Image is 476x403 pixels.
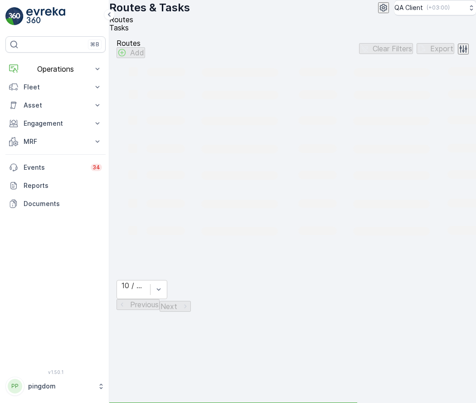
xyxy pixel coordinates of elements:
p: Reports [24,181,102,190]
p: Routes [117,39,145,47]
p: Previous [130,300,159,309]
p: Clear Filters [373,44,412,53]
button: Engagement [5,114,106,133]
button: Asset [5,96,106,114]
div: 10 / Page [121,281,146,290]
p: 34 [92,164,100,171]
p: pingdom [28,382,93,391]
button: Operations [5,60,106,78]
button: Clear Filters [359,43,413,54]
button: Next [160,301,191,312]
p: Asset [24,101,87,110]
p: ⌘B [90,41,99,48]
a: Reports [5,177,106,195]
p: Events [24,163,85,172]
p: Engagement [24,119,87,128]
button: MRF [5,133,106,151]
p: Operations [24,65,87,73]
p: Documents [24,199,102,208]
p: Export [430,44,453,53]
a: Events34 [5,158,106,177]
button: Fleet [5,78,106,96]
button: Export [417,43,454,54]
p: Fleet [24,83,87,92]
p: Next [160,302,177,310]
span: Tasks [109,23,129,32]
button: PPpingdom [5,377,106,396]
button: Previous [117,299,160,310]
p: Add [130,49,144,57]
span: v 1.50.1 [5,369,106,375]
p: Routes & Tasks [109,0,190,15]
img: logo [5,7,24,25]
a: Documents [5,195,106,213]
img: logo_light-DOdMpM7g.png [26,7,65,25]
button: Add [117,47,145,58]
p: ( +03:00 ) [427,4,450,11]
div: PP [8,379,22,393]
p: QA Client [394,3,423,12]
p: MRF [24,137,87,146]
span: Routes [109,15,133,24]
